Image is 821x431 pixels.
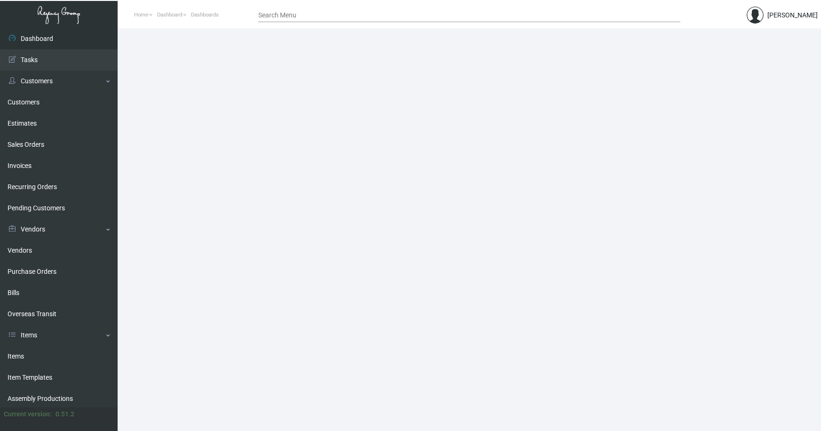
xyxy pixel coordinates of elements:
[157,12,182,18] span: Dashboard
[747,7,764,24] img: admin@bootstrapmaster.com
[4,409,52,419] div: Current version:
[134,12,148,18] span: Home
[191,12,219,18] span: Dashboards
[56,409,74,419] div: 0.51.2
[767,10,818,20] div: [PERSON_NAME]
